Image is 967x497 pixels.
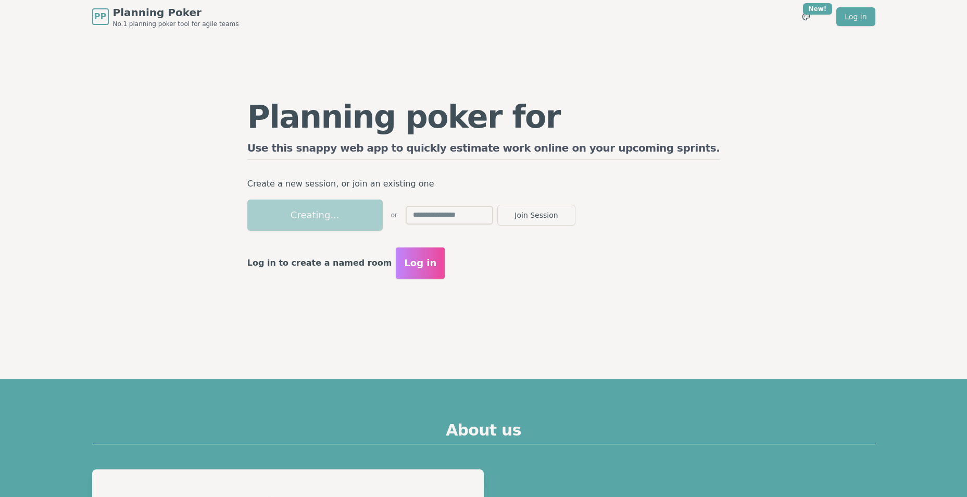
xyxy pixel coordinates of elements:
[113,5,239,20] span: Planning Poker
[396,247,445,279] button: Log in
[92,421,875,444] h2: About us
[404,256,436,270] span: Log in
[391,211,397,219] span: or
[803,3,833,15] div: New!
[94,10,106,23] span: PP
[497,205,575,226] button: Join Session
[247,177,720,191] p: Create a new session, or join an existing one
[797,7,815,26] button: New!
[247,101,720,132] h1: Planning poker for
[247,256,392,270] p: Log in to create a named room
[247,141,720,160] h2: Use this snappy web app to quickly estimate work online on your upcoming sprints.
[836,7,875,26] a: Log in
[113,20,239,28] span: No.1 planning poker tool for agile teams
[92,5,239,28] a: PPPlanning PokerNo.1 planning poker tool for agile teams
